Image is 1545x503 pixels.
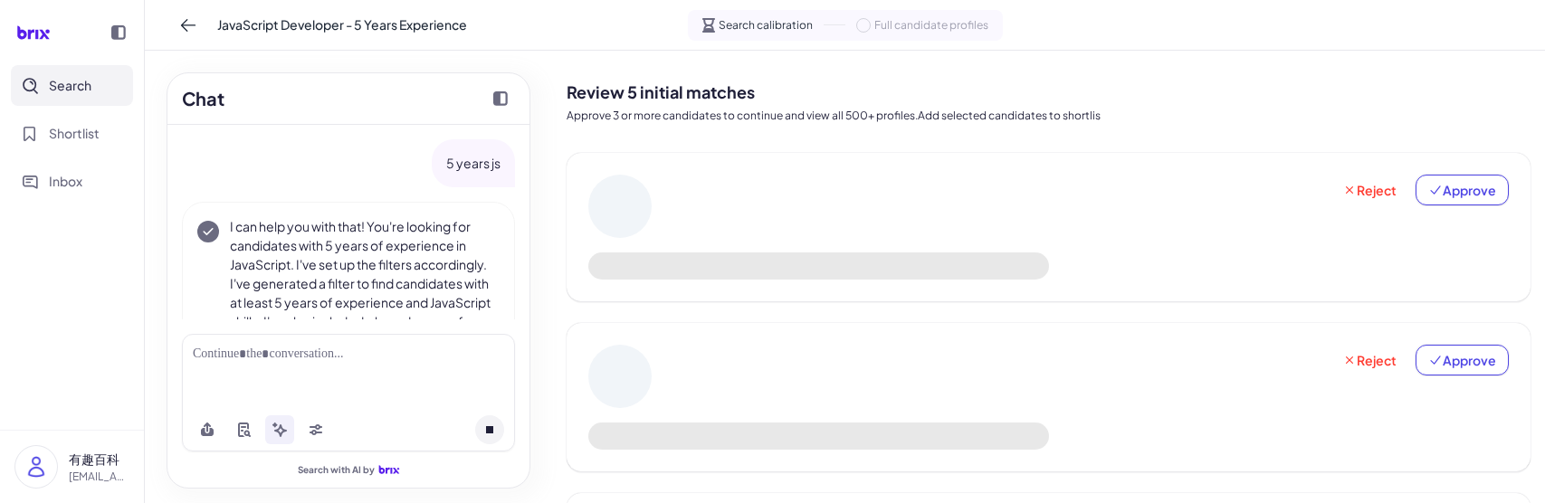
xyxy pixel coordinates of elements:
[1330,175,1408,205] button: Reject
[567,80,1531,104] h2: Review 5 initial matches
[1428,351,1496,369] span: Approve
[874,17,988,33] span: Full candidate profiles
[1416,175,1509,205] button: Approve
[1428,181,1496,199] span: Approve
[298,464,375,476] span: Search with AI by
[1330,345,1408,375] button: Reject
[1342,181,1397,199] span: Reject
[1342,351,1397,369] span: Reject
[475,415,504,444] button: Cancel request
[1416,345,1509,375] button: Approve
[69,469,129,485] p: [EMAIL_ADDRESS][DOMAIN_NAME]
[11,113,133,154] button: Shortlist
[446,154,501,173] p: 5 years js
[230,217,500,350] p: I can help you with that! You're looking for candidates with 5 years of experience in JavaScript....
[49,172,82,191] span: Inbox
[486,84,515,113] button: Collapse chat
[217,15,467,34] span: JavaScript Developer - 5 Years Experience
[11,161,133,202] button: Inbox
[49,124,100,143] span: Shortlist
[11,65,133,106] button: Search
[182,85,224,112] h2: Chat
[15,446,57,488] img: user_logo.png
[719,17,813,33] span: Search calibration
[49,76,91,95] span: Search
[69,450,129,469] p: 有趣百科
[567,108,1531,124] p: Approve 3 or more candidates to continue and view all 500+ profiles.Add selected candidates to sh...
